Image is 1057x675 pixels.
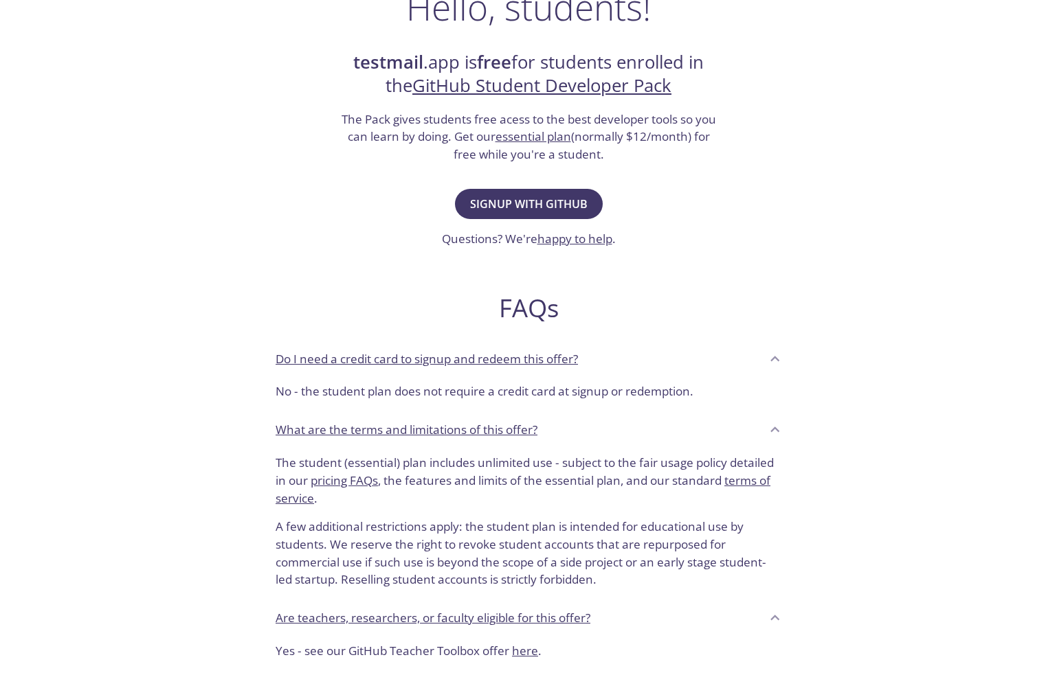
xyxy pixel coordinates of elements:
h3: Questions? We're . [442,230,616,248]
p: No - the student plan does not require a credit card at signup or redemption. [276,382,781,400]
h2: .app is for students enrolled in the [340,51,717,98]
a: here [512,643,538,659]
p: Are teachers, researchers, or faculty eligible for this offer? [276,609,590,627]
p: A few additional restrictions apply: the student plan is intended for educational use by students... [276,507,781,588]
div: What are the terms and limitations of this offer? [265,411,792,448]
strong: free [477,50,511,74]
p: The student (essential) plan includes unlimited use - subject to the fair usage policy detailed i... [276,454,781,507]
h2: FAQs [265,293,792,323]
a: pricing FAQs [311,472,378,488]
button: Signup with GitHub [455,189,603,219]
a: happy to help [537,231,612,247]
div: Are teachers, researchers, or faculty eligible for this offer? [265,637,792,671]
strong: testmail [353,50,423,74]
div: Do I need a credit card to signup and redeem this offer? [265,340,792,377]
a: GitHub Student Developer Pack [412,73,671,98]
h3: The Pack gives students free acess to the best developer tools so you can learn by doing. Get our... [340,111,717,163]
p: Do I need a credit card to signup and redeem this offer? [276,350,578,368]
a: essential plan [496,128,571,144]
div: Do I need a credit card to signup and redeem this offer? [265,377,792,411]
p: What are the terms and limitations of this offer? [276,421,537,439]
a: terms of service [276,472,770,506]
div: Are teachers, researchers, or faculty eligible for this offer? [265,599,792,637]
p: Yes - see our GitHub Teacher Toolbox offer . [276,642,781,660]
div: What are the terms and limitations of this offer? [265,448,792,599]
span: Signup with GitHub [470,194,588,214]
